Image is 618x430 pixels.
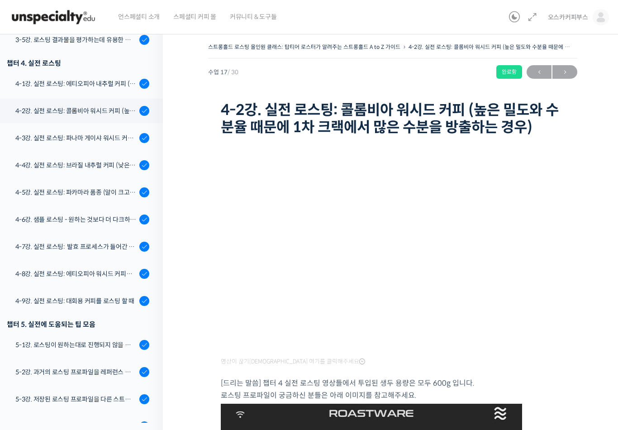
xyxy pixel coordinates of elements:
[117,287,174,310] a: 설정
[3,287,60,310] a: 홈
[228,68,238,76] span: / 30
[29,301,34,308] span: 홈
[496,65,522,79] div: 완료함
[548,13,588,21] span: 오스카커피부스
[527,65,551,79] a: ←이전
[7,318,149,330] div: 챕터 5. 실전에 도움되는 팁 모음
[15,106,137,116] div: 4-2강. 실전 로스팅: 콜롬비아 워시드 커피 (높은 밀도와 수분율 때문에 1차 크랙에서 많은 수분을 방출하는 경우)
[15,187,137,197] div: 4-5강. 실전 로스팅: 파카마라 품종 (알이 크고 산지에서 건조가 고르게 되기 힘든 경우)
[15,394,137,404] div: 5-3강. 저장된 로스팅 프로파일을 다른 스트롱홀드 로스팅 머신에서 적용할 경우에 보정하는 방법
[15,296,137,306] div: 4-9강. 실전 로스팅: 대회용 커피를 로스팅 할 때
[552,66,577,78] span: →
[15,133,137,143] div: 4-3강. 실전 로스팅: 파나마 게이샤 워시드 커피 (플레이버 프로파일이 로스팅하기 까다로운 경우)
[221,358,365,365] span: 영상이 끊기[DEMOGRAPHIC_DATA] 여기를 클릭해주세요
[7,57,149,69] div: 챕터 4. 실전 로스팅
[221,377,565,401] p: [드리는 말씀] 챕터 4 실전 로스팅 영상들에서 투입된 생두 용량은 모두 600g 입니다. 로스팅 프로파일이 궁금하신 분들은 아래 이미지를 참고해주세요.
[208,69,238,75] span: 수업 17
[83,301,94,308] span: 대화
[15,269,137,279] div: 4-8강. 실전 로스팅: 에티오피아 워시드 커피를 에스프레소용으로 로스팅 할 때
[15,367,137,377] div: 5-2강. 과거의 로스팅 프로파일을 레퍼런스 삼아 리뷰하는 방법
[221,101,565,136] h1: 4-2강. 실전 로스팅: 콜롬비아 워시드 커피 (높은 밀도와 수분율 때문에 1차 크랙에서 많은 수분을 방출하는 경우)
[15,215,137,225] div: 4-6강. 샘플 로스팅 - 원하는 것보다 더 다크하게 로스팅 하는 이유
[527,66,551,78] span: ←
[15,242,137,252] div: 4-7강. 실전 로스팅: 발효 프로세스가 들어간 커피를 필터용으로 로스팅 할 때
[140,301,151,308] span: 설정
[552,65,577,79] a: 다음→
[208,43,400,50] a: 스트롱홀드 로스팅 올인원 클래스: 탑티어 로스터가 알려주는 스트롱홀드 A to Z 가이드
[15,340,137,350] div: 5-1강. 로스팅이 원하는대로 진행되지 않을 때, 일관성이 떨어질 때
[15,160,137,170] div: 4-4강. 실전 로스팅: 브라질 내추럴 커피 (낮은 고도에서 재배되어 당분과 밀도가 낮은 경우)
[15,35,137,45] div: 3-5강. 로스팅 결과물을 평가하는데 유용한 팁들 - 연수를 활용한 커핑, 커핑용 분쇄도 찾기, 로스트 레벨에 따른 QC 등
[60,287,117,310] a: 대화
[15,79,137,89] div: 4-1강. 실전 로스팅: 에티오피아 내추럴 커피 (당분이 많이 포함되어 있고 색이 고르지 않은 경우)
